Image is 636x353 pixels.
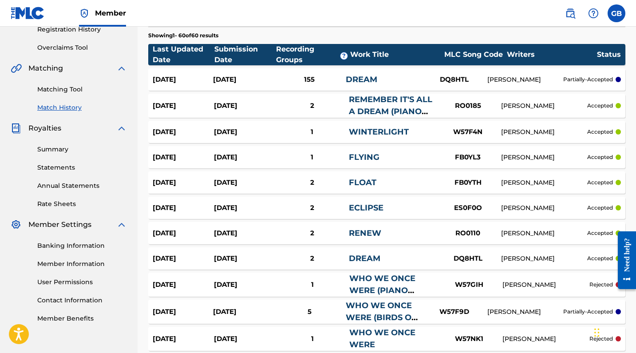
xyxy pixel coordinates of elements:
div: [DATE] [214,152,275,163]
div: [DATE] [213,307,273,317]
a: Summary [37,145,127,154]
img: Royalties [11,123,21,134]
p: accepted [587,153,613,161]
div: ES0F0O [435,203,501,213]
img: Top Rightsholder [79,8,90,19]
div: [DATE] [214,254,275,264]
div: [DATE] [214,101,275,111]
div: 1 [275,127,349,137]
div: [DATE] [214,178,275,188]
div: 2 [275,101,349,111]
iframe: Chat Widget [592,310,636,353]
a: User Permissions [37,278,127,287]
div: 2 [275,228,349,238]
div: [DATE] [214,334,275,344]
div: DQ8HTL [435,254,501,264]
p: partially-accepted [563,75,613,83]
div: [DATE] [153,152,214,163]
p: partially-accepted [563,308,613,316]
div: Last Updated Date [153,44,214,65]
a: WHO WE ONCE WERE [349,328,415,349]
div: [DATE] [214,127,275,137]
a: WINTERLIGHT [349,127,409,137]
img: expand [116,63,127,74]
a: RENEW [349,228,381,238]
div: 2 [275,178,349,188]
div: [PERSON_NAME] [502,334,589,344]
a: FLYING [349,152,379,162]
div: [DATE] [153,307,213,317]
p: rejected [589,281,613,289]
div: DQ8HTL [421,75,487,85]
div: FB0YTH [435,178,501,188]
p: accepted [587,254,613,262]
p: accepted [587,128,613,136]
div: [PERSON_NAME] [501,153,587,162]
div: Drag [594,319,600,346]
p: Showing 1 - 60 of 60 results [148,32,218,40]
img: Matching [11,63,22,74]
a: WHO WE ONCE WERE (PIANO VERSION) [349,274,415,307]
div: [DATE] [153,127,214,137]
div: 1 [275,152,349,163]
a: Matching Tool [37,85,127,94]
a: FLOAT [349,178,376,187]
a: Registration History [37,25,127,34]
a: DREAM [346,75,377,84]
img: search [565,8,576,19]
div: [DATE] [153,334,214,344]
a: Rate Sheets [37,199,127,209]
div: 1 [276,280,349,290]
span: Member [95,8,126,18]
div: User Menu [608,4,625,22]
p: accepted [587,102,613,110]
a: WHO WE ONCE WERE (BIRDS OF NORWAY REWORK) [346,301,417,346]
div: [DATE] [214,280,275,290]
div: RO0110 [435,228,501,238]
div: RO0185 [435,101,501,111]
img: MLC Logo [11,7,45,20]
img: help [588,8,599,19]
a: Statements [37,163,127,172]
div: [DATE] [213,75,273,85]
div: [PERSON_NAME] [501,229,587,238]
div: W57GIH [436,280,502,290]
div: 2 [275,203,349,213]
div: [PERSON_NAME] [487,75,563,84]
p: accepted [587,229,613,237]
span: Matching [28,63,63,74]
div: [PERSON_NAME] [501,178,587,187]
a: Member Benefits [37,314,127,323]
div: [DATE] [153,178,214,188]
div: 2 [275,254,349,264]
div: Submission Date [214,44,276,65]
div: [PERSON_NAME] [502,280,589,290]
div: [PERSON_NAME] [501,127,587,137]
div: W57F4N [435,127,501,137]
div: W57NK1 [436,334,502,344]
div: [PERSON_NAME] [501,203,587,213]
span: ? [340,52,348,59]
div: [DATE] [153,203,214,213]
a: Overclaims Tool [37,43,127,52]
div: [DATE] [214,203,275,213]
img: expand [116,123,127,134]
a: Public Search [561,4,579,22]
p: rejected [589,335,613,343]
div: Work Title [350,49,440,60]
iframe: Resource Center [611,224,636,297]
div: Help [585,4,602,22]
span: Member Settings [28,219,91,230]
a: Member Information [37,259,127,269]
div: [PERSON_NAME] [501,254,587,263]
div: 155 [273,75,346,85]
img: Member Settings [11,219,21,230]
div: 5 [273,307,346,317]
a: Match History [37,103,127,112]
div: [DATE] [153,254,214,264]
p: accepted [587,204,613,212]
p: accepted [587,178,613,186]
